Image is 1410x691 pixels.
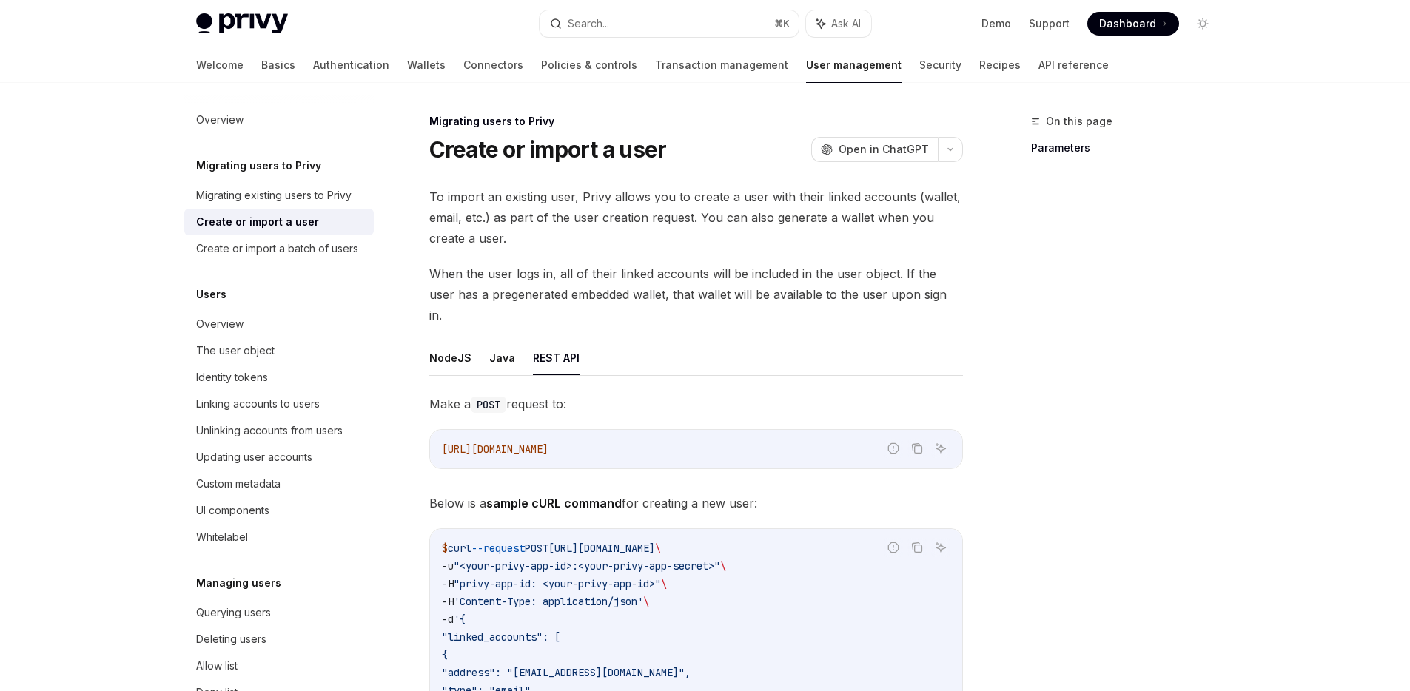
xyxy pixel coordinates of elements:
[831,16,861,31] span: Ask AI
[454,577,661,590] span: "privy-app-id: <your-privy-app-id>"
[919,47,961,83] a: Security
[655,47,788,83] a: Transaction management
[442,666,691,679] span: "address": "[EMAIL_ADDRESS][DOMAIN_NAME]",
[261,47,295,83] a: Basics
[442,577,454,590] span: -H
[429,493,963,513] span: Below is a for creating a new user:
[442,630,560,644] span: "linked_accounts": [
[196,315,244,333] div: Overview
[196,502,269,519] div: UI components
[184,364,374,391] a: Identity tokens
[1046,112,1112,130] span: On this page
[442,559,454,573] span: -u
[806,47,902,83] a: User management
[196,528,248,546] div: Whitelabel
[184,235,374,262] a: Create or import a batch of users
[1029,16,1070,31] a: Support
[184,524,374,550] a: Whitelabel
[184,391,374,417] a: Linking accounts to users
[184,626,374,653] a: Deleting users
[429,263,963,326] span: When the user logs in, all of their linked accounts will be included in the user object. If the u...
[429,394,963,414] span: Make a request to:
[540,10,799,37] button: Search...⌘K
[643,595,649,608] span: \
[313,47,389,83] a: Authentication
[184,444,374,471] a: Updating user accounts
[196,186,352,204] div: Migrating existing users to Privy
[655,542,661,555] span: \
[1099,16,1156,31] span: Dashboard
[429,340,471,375] button: NodeJS
[184,471,374,497] a: Custom metadata
[931,538,950,557] button: Ask AI
[184,209,374,235] a: Create or import a user
[454,559,720,573] span: "<your-privy-app-id>:<your-privy-app-secret>"
[196,111,244,129] div: Overview
[1031,136,1226,160] a: Parameters
[884,439,903,458] button: Report incorrect code
[839,142,929,157] span: Open in ChatGPT
[442,542,448,555] span: $
[454,613,466,626] span: '{
[806,10,871,37] button: Ask AI
[463,47,523,83] a: Connectors
[196,574,281,592] h5: Managing users
[196,342,275,360] div: The user object
[541,47,637,83] a: Policies & controls
[442,613,454,626] span: -d
[196,448,312,466] div: Updating user accounts
[489,340,515,375] button: Java
[548,542,655,555] span: [URL][DOMAIN_NAME]
[196,213,319,231] div: Create or import a user
[196,657,238,675] div: Allow list
[184,182,374,209] a: Migrating existing users to Privy
[471,397,506,413] code: POST
[196,422,343,439] div: Unlinking accounts from users
[442,442,548,456] span: [URL][DOMAIN_NAME]
[429,114,963,129] div: Migrating users to Privy
[661,577,667,590] span: \
[907,538,927,557] button: Copy the contents from the code block
[981,16,1011,31] a: Demo
[196,368,268,386] div: Identity tokens
[196,395,320,413] div: Linking accounts to users
[774,18,790,30] span: ⌘ K
[884,538,903,557] button: Report incorrect code
[931,439,950,458] button: Ask AI
[533,340,580,375] button: REST API
[442,595,454,608] span: -H
[568,15,609,33] div: Search...
[184,311,374,337] a: Overview
[196,13,288,34] img: light logo
[1191,12,1215,36] button: Toggle dark mode
[196,47,244,83] a: Welcome
[184,599,374,626] a: Querying users
[979,47,1021,83] a: Recipes
[720,559,726,573] span: \
[407,47,446,83] a: Wallets
[196,157,321,175] h5: Migrating users to Privy
[448,542,471,555] span: curl
[454,595,643,608] span: 'Content-Type: application/json'
[1038,47,1109,83] a: API reference
[184,653,374,679] a: Allow list
[471,542,525,555] span: --request
[196,240,358,257] div: Create or import a batch of users
[442,648,448,661] span: {
[907,439,927,458] button: Copy the contents from the code block
[184,497,374,524] a: UI components
[196,604,271,621] div: Querying users
[429,136,667,163] h1: Create or import a user
[1087,12,1179,36] a: Dashboard
[184,417,374,444] a: Unlinking accounts from users
[184,107,374,133] a: Overview
[196,630,266,648] div: Deleting users
[486,496,622,510] strong: sample cURL command
[811,137,938,162] button: Open in ChatGPT
[196,475,281,493] div: Custom metadata
[184,337,374,364] a: The user object
[429,186,963,249] span: To import an existing user, Privy allows you to create a user with their linked accounts (wallet,...
[196,286,226,303] h5: Users
[525,542,548,555] span: POST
